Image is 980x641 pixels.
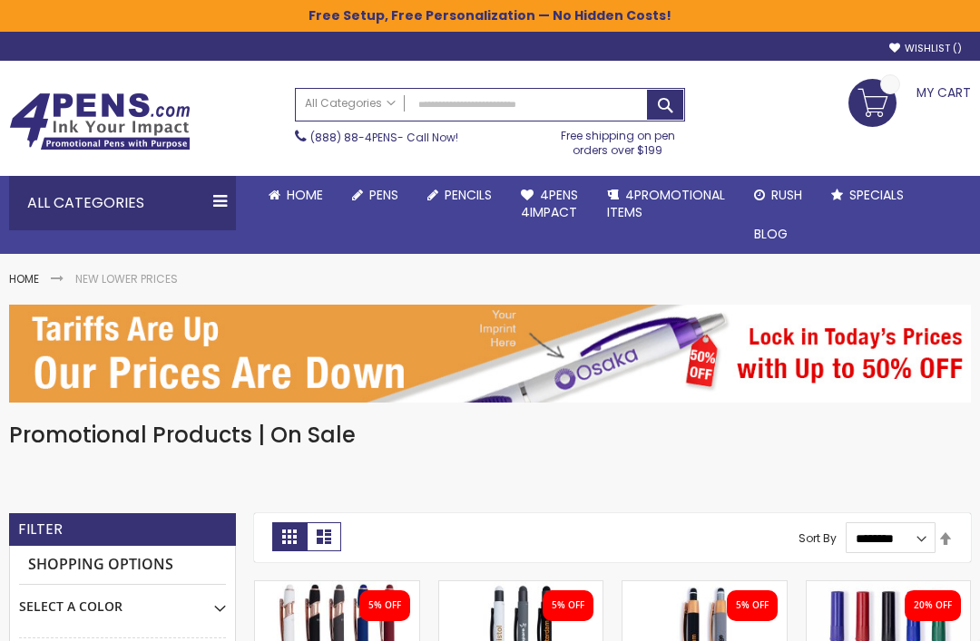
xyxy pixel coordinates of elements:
[9,421,971,450] h1: Promotional Products | On Sale
[9,92,191,151] img: 4Pens Custom Pens and Promotional Products
[849,186,904,204] span: Specials
[9,305,971,403] img: New Lower Prices
[18,520,63,539] strong: Filter
[368,599,401,612] div: 5% OFF
[75,271,178,287] strong: New Lower Prices
[9,176,236,230] div: All Categories
[287,186,323,204] span: Home
[771,186,802,204] span: Rush
[914,599,952,612] div: 20% OFF
[338,176,413,215] a: Pens
[552,599,584,612] div: 5% OFF
[19,546,226,585] strong: Shopping Options
[272,522,307,551] strong: Grid
[807,580,971,596] a: Promo Dry Erase No Roll Marker - Full Color Imprint
[754,225,788,243] span: Blog
[607,186,725,221] span: 4PROMOTIONAL ITEMS
[506,176,593,232] a: 4Pens4impact
[296,89,405,119] a: All Categories
[310,130,397,145] a: (888) 88-4PENS
[310,130,458,145] span: - Call Now!
[439,580,603,596] a: Custom Recycled Fleetwood Stylus Satin Soft Touch Gel Click Pen
[521,186,578,221] span: 4Pens 4impact
[889,42,962,55] a: Wishlist
[369,186,398,204] span: Pens
[19,585,226,616] div: Select A Color
[740,215,802,254] a: Blog
[736,599,769,612] div: 5% OFF
[740,176,817,215] a: Rush
[413,176,506,215] a: Pencils
[817,176,918,215] a: Specials
[254,176,338,215] a: Home
[593,176,740,232] a: 4PROMOTIONALITEMS
[255,580,419,596] a: Custom Lexi Rose Gold Stylus Soft Touch Recycled Aluminum Pen
[445,186,492,204] span: Pencils
[9,271,39,287] a: Home
[622,580,787,596] a: Personalized Copper Penny Stylus Satin Soft Touch Click Metal Pen
[305,96,396,111] span: All Categories
[550,121,685,158] div: Free shipping on pen orders over $199
[799,530,837,546] label: Sort By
